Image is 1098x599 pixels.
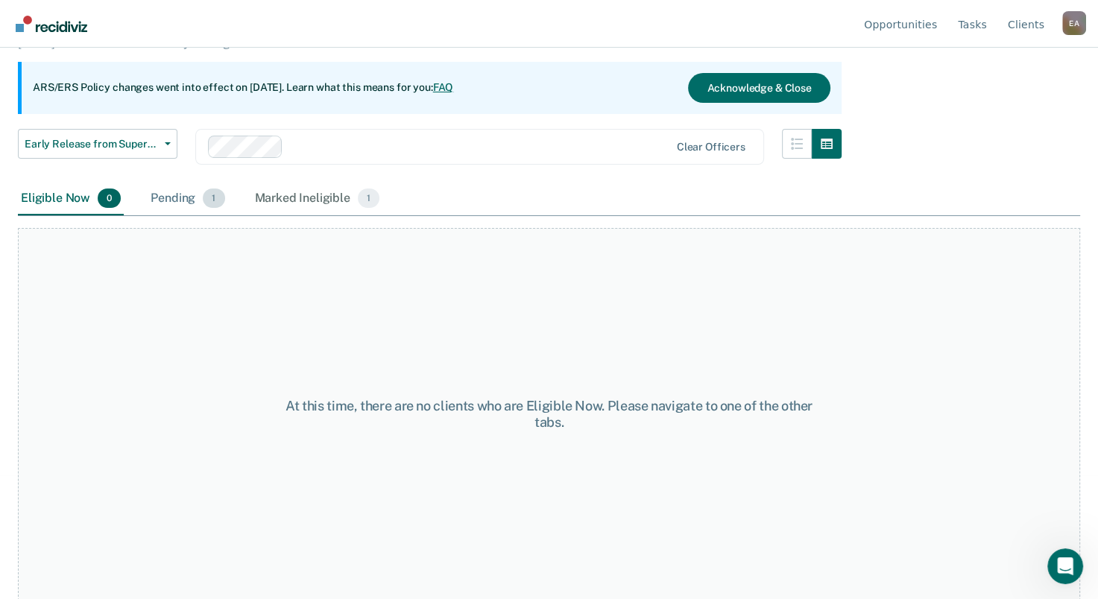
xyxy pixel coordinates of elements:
[25,138,159,150] span: Early Release from Supervision
[98,188,121,208] span: 0
[433,81,454,93] a: FAQ
[18,22,821,50] p: Supervision clients may be eligible for Early Release from Supervision if they meet certain crite...
[203,188,224,208] span: 1
[677,141,745,153] div: Clear officers
[688,73,830,103] button: Acknowledge & Close
[1062,11,1086,35] button: Profile dropdown button
[358,188,379,208] span: 1
[284,398,815,430] div: At this time, there are no clients who are Eligible Now. Please navigate to one of the other tabs.
[18,129,177,159] button: Early Release from Supervision
[16,16,87,32] img: Recidiviz
[1062,11,1086,35] div: E A
[148,183,227,215] div: Pending1
[33,80,453,95] p: ARS/ERS Policy changes went into effect on [DATE]. Learn what this means for you:
[252,183,383,215] div: Marked Ineligible1
[18,183,124,215] div: Eligible Now0
[1047,548,1083,584] iframe: Intercom live chat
